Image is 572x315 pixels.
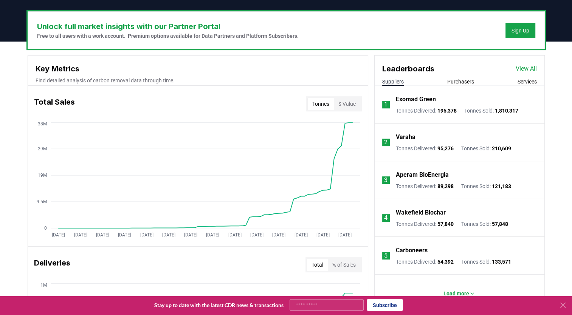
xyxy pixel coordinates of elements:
tspan: [DATE] [272,232,285,238]
span: 57,840 [437,221,454,227]
button: Total [307,259,328,271]
p: 3 [384,176,388,185]
p: Tonnes Sold : [461,258,511,266]
tspan: 1M [40,282,47,287]
tspan: [DATE] [338,232,352,238]
button: Suppliers [382,78,404,85]
p: Tonnes Sold : [461,145,511,152]
button: $ Value [334,98,360,110]
tspan: [DATE] [228,232,241,238]
span: 89,298 [437,183,454,189]
button: Load more [437,286,481,301]
span: 133,571 [492,259,511,265]
p: Tonnes Sold : [461,182,511,190]
h3: Key Metrics [36,63,360,74]
tspan: 38M [37,121,47,127]
a: Wakefield Biochar [396,208,446,217]
tspan: 19M [37,173,47,178]
p: 2 [384,138,388,147]
tspan: [DATE] [184,232,197,238]
tspan: 29M [37,146,47,151]
h3: Total Sales [34,96,75,111]
tspan: [DATE] [294,232,307,238]
span: 95,276 [437,145,454,151]
span: 57,848 [492,221,508,227]
p: Tonnes Sold : [461,220,508,228]
p: 1 [384,100,388,109]
h3: Leaderboards [382,63,434,74]
p: Tonnes Delivered : [396,145,454,152]
tspan: [DATE] [52,232,65,238]
a: View All [516,64,537,73]
span: 121,183 [492,183,511,189]
tspan: [DATE] [162,232,175,238]
span: 195,378 [437,108,457,114]
a: Aperam BioEnergia [396,170,449,179]
button: Sign Up [505,23,535,38]
button: Services [518,78,537,85]
button: % of Sales [328,259,360,271]
p: 5 [384,251,388,260]
a: Sign Up [512,27,529,34]
p: 4 [384,213,388,222]
p: Tonnes Delivered : [396,220,454,228]
p: Tonnes Delivered : [396,258,454,266]
a: Exomad Green [396,95,436,104]
button: Purchasers [447,78,474,85]
tspan: 9.5M [36,199,47,204]
span: 54,392 [437,259,454,265]
tspan: [DATE] [140,232,153,238]
p: Find detailed analysis of carbon removal data through time. [36,77,360,84]
p: Tonnes Delivered : [396,107,457,114]
p: Load more [443,290,469,297]
span: 210,609 [492,145,511,151]
tspan: [DATE] [316,232,330,238]
tspan: [DATE] [206,232,219,238]
tspan: 0 [44,225,47,231]
h3: Unlock full market insights with our Partner Portal [37,21,299,32]
h3: Deliveries [34,257,70,272]
p: Tonnes Delivered : [396,182,454,190]
a: Carboneers [396,246,428,255]
tspan: [DATE] [74,232,87,238]
p: Tonnes Sold : [464,107,518,114]
tspan: [DATE] [250,232,264,238]
p: Free to all users with a work account. Premium options available for Data Partners and Platform S... [37,32,299,40]
tspan: [DATE] [118,232,131,238]
button: Tonnes [308,98,334,110]
span: 1,810,317 [495,108,518,114]
a: Varaha [396,133,415,142]
tspan: [DATE] [96,232,109,238]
